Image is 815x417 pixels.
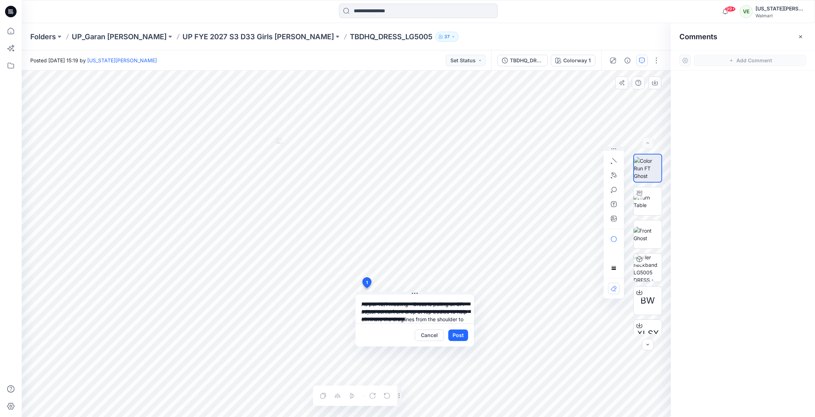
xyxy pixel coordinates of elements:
[87,57,157,63] a: [US_STATE][PERSON_NAME]
[182,32,334,42] a: UP FYE 2027 S3 D33 Girls [PERSON_NAME]
[510,57,543,64] div: TBDHQ_DRESS_LG5005
[679,32,717,41] h2: Comments
[634,157,661,180] img: Color Run FT Ghost
[30,57,157,64] span: Posted [DATE] 15:19 by
[497,55,548,66] button: TBDHQ_DRESS_LG5005
[435,32,459,42] button: 37
[415,329,444,341] button: Cancel
[72,32,167,42] a: UP_Garan [PERSON_NAME]
[755,13,806,18] div: Walmart
[448,329,468,341] button: Post
[350,32,432,42] p: TBDHQ_DRESS_LG5005
[30,32,56,42] a: Folders
[640,294,655,307] span: BW
[755,4,806,13] div: [US_STATE][PERSON_NAME]
[563,57,591,64] div: Colorway 1
[634,227,662,242] img: Front Ghost
[694,55,806,66] button: Add Comment
[444,33,450,41] p: 37
[634,254,662,282] img: taller neckband LG5005 DRESS - COLORED 9.29 Colorway 1
[634,194,662,209] img: Turn Table
[551,55,595,66] button: Colorway 1
[622,55,633,66] button: Details
[366,279,368,286] span: 1
[740,5,753,18] div: VE
[725,6,736,12] span: 99+
[637,327,659,340] span: XLSX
